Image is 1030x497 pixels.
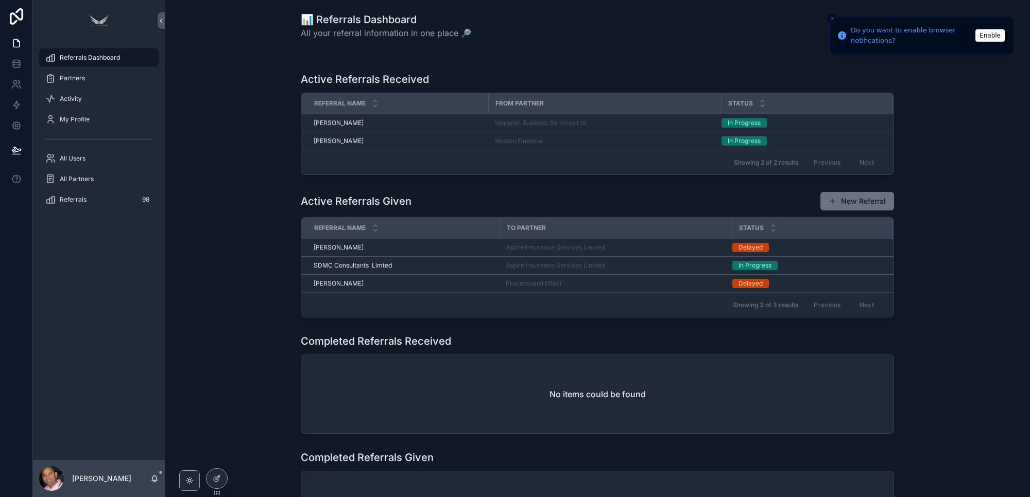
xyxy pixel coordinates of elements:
[507,224,546,232] span: To Partner
[301,27,471,39] span: All your referral information in one place 🔎
[60,154,85,163] span: All Users
[820,192,894,210] button: New Referral
[506,243,726,252] a: Aspire Insurance Services Limited
[60,175,94,183] span: All Partners
[827,13,837,24] button: Close toast
[975,29,1005,42] button: Enable
[495,99,544,108] span: From Partner
[139,193,152,206] div: 98
[39,110,159,129] a: My Profile
[314,243,364,252] span: [PERSON_NAME]
[60,54,120,62] span: Referrals Dashboard
[739,279,763,288] div: Delayed
[60,196,87,204] span: Referrals
[506,279,562,288] a: Precessional Effect
[722,136,880,146] a: In Progress
[314,137,482,145] a: [PERSON_NAME]
[314,261,392,270] span: SDMC Consultants Limted
[732,261,880,270] a: In Progress
[301,334,451,348] h1: Completed Referrals Received
[314,261,493,270] a: SDMC Consultants Limted
[39,149,159,168] a: All Users
[494,137,544,145] a: Weston Financial
[60,95,82,103] span: Activity
[60,74,85,82] span: Partners
[314,137,364,145] span: [PERSON_NAME]
[733,301,798,309] span: Showing 3 of 3 results
[39,190,159,209] a: Referrals98
[722,118,880,128] a: In Progress
[301,450,434,465] h1: Completed Referrals Given
[739,261,771,270] div: In Progress
[72,473,131,484] p: [PERSON_NAME]
[732,279,880,288] a: Delayed
[314,119,482,127] a: [PERSON_NAME]
[39,69,159,87] a: Partners
[314,119,364,127] span: [PERSON_NAME]
[39,170,159,188] a: All Partners
[728,118,761,128] div: In Progress
[314,224,366,232] span: Referral Name
[732,243,880,252] a: Delayed
[33,41,165,222] div: scrollable content
[301,194,411,208] h1: Active Referrals Given
[39,90,159,108] a: Activity
[314,279,493,288] a: [PERSON_NAME]
[851,25,972,45] div: Do you want to enable browser notifications?
[314,99,366,108] span: Referral Name
[301,12,471,27] h1: 📊 Referrals Dashboard
[506,261,726,270] a: Aspire Insurance Services Limited
[87,12,111,29] img: App logo
[301,72,429,86] h1: Active Referrals Received
[728,136,761,146] div: In Progress
[506,279,726,288] a: Precessional Effect
[314,279,364,288] span: [PERSON_NAME]
[739,224,764,232] span: Status
[550,388,646,400] h2: No items could be found
[506,243,605,252] a: Aspire Insurance Services Limited
[494,119,715,127] a: Vanquish Business Services Ltd
[728,99,753,108] span: Status
[506,261,605,270] a: Aspire Insurance Services Limited
[494,137,715,145] a: Weston Financial
[494,119,586,127] a: Vanquish Business Services Ltd
[314,243,493,252] a: [PERSON_NAME]
[39,48,159,67] a: Referrals Dashboard
[734,158,798,167] span: Showing 2 of 2 results
[739,243,763,252] div: Delayed
[60,115,90,123] span: My Profile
